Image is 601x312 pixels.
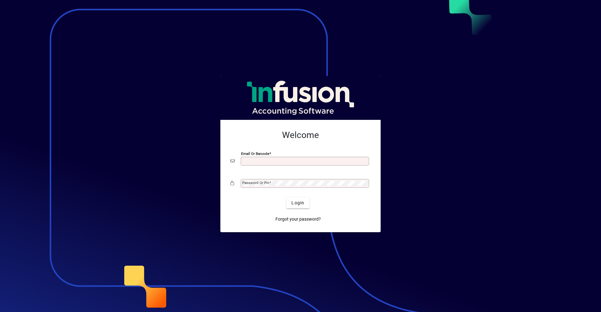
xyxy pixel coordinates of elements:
[273,213,323,225] a: Forgot your password?
[242,181,269,185] mat-label: Password or Pin
[230,130,371,141] h2: Welcome
[286,197,309,208] button: Login
[241,151,269,156] mat-label: Email or Barcode
[291,200,304,206] span: Login
[275,216,321,222] span: Forgot your password?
